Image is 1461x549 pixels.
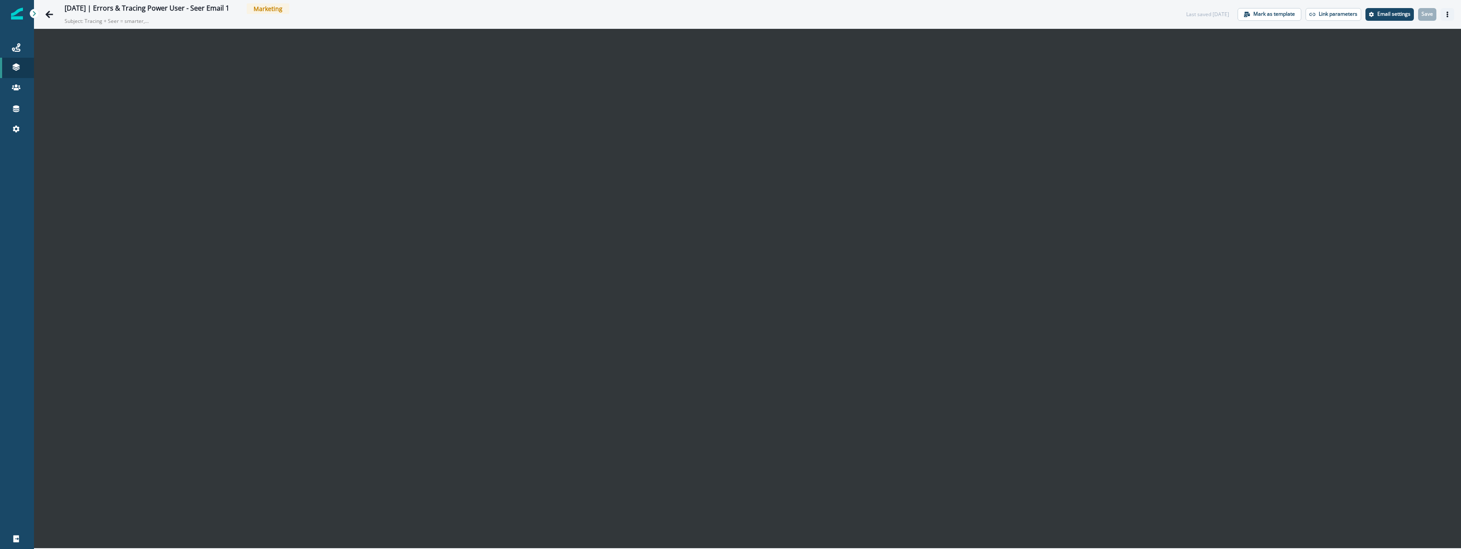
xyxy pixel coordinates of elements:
[247,3,289,14] span: Marketing
[1238,8,1301,21] button: Mark as template
[1319,11,1357,17] p: Link parameters
[1418,8,1436,21] button: Save
[1422,11,1433,17] p: Save
[1441,8,1454,21] button: Actions
[1365,8,1414,21] button: Settings
[1186,11,1229,18] div: Last saved [DATE]
[65,14,149,25] p: Subject: Tracing + Seer = smarter, faster fixes
[1306,8,1361,21] button: Link parameters
[41,6,58,23] button: Go back
[11,8,23,20] img: Inflection
[65,4,229,14] div: [DATE] | Errors & Tracing Power User - Seer Email 1
[1377,11,1410,17] p: Email settings
[1253,11,1295,17] p: Mark as template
